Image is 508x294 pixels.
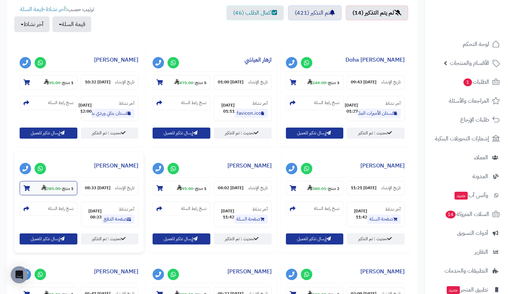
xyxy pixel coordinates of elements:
[41,185,73,192] small: -
[307,185,339,192] small: -
[385,206,401,212] small: آخر نشاط
[195,79,206,86] strong: 5 منتج
[429,262,504,279] a: التطبيقات والخدمات
[455,192,468,200] span: جديد
[351,79,376,85] strong: [DATE] 09:43
[286,233,344,244] button: إرسال تذكير للعميل
[153,202,210,216] section: نسخ رابط السلة
[115,185,134,191] small: تاريخ الإنشاء
[474,247,488,257] span: التقارير
[360,267,405,276] a: [PERSON_NAME]
[20,181,77,195] section: 1 منتج-285.00
[218,79,243,85] strong: [DATE] 01:00
[429,206,504,223] a: السلات المتروكة14
[153,181,210,195] section: 1 منتج-95.00
[286,181,344,195] section: 2 منتج-380.01
[457,228,488,238] span: أدوات التسويق
[94,267,138,276] a: [PERSON_NAME]
[429,111,504,128] a: طلبات الإرجاع
[218,102,235,114] strong: [DATE] 01:11
[314,206,339,212] small: نسخ رابط السلة
[20,75,77,89] section: 1 منتج-95.00
[245,56,272,64] a: ازهار العياشي
[450,58,489,68] span: الأقسام والمنتجات
[153,233,210,244] button: إرسال تذكير للعميل
[345,56,405,64] a: Doha [PERSON_NAME]
[358,109,401,118] a: فستان الأميرات الملكي بأكتاف مكشوفه 1012
[14,5,94,32] ul: ترتيب حسب: -
[102,215,134,224] a: صفحة الدفع
[345,102,358,114] strong: [DATE] 01:27
[463,78,472,86] span: 1
[460,115,489,125] span: طلبات الإرجاع
[14,16,50,32] button: آخر نشاط
[20,96,77,110] section: نسخ رابط السلة
[235,109,268,118] a: favicon.ico
[248,79,268,85] small: تاريخ الإنشاء
[153,96,210,110] section: نسخ رابط السلة
[174,79,206,86] small: -
[435,134,489,144] span: إشعارات التحويلات البنكية
[367,215,401,224] a: صفحة السلة
[463,77,489,87] span: الطلبات
[460,20,501,35] img: logo-2.png
[226,5,284,20] a: اكمال الطلب (46)
[449,96,489,106] span: المراجعات والأسئلة
[445,266,488,276] span: التطبيقات والخدمات
[195,185,206,192] strong: 1 منتج
[429,187,504,204] a: وآتس آبجديد
[286,75,344,89] section: 3 منتج-249.00
[429,92,504,109] a: المراجعات والأسئلة
[81,128,139,139] a: تحديث : تم التذكير
[307,79,326,86] strong: 249.00
[85,208,102,220] strong: [DATE] 08:33
[314,100,339,106] small: نسخ رابط السلة
[92,109,134,118] a: فستان بناتي وردي بذيل وتطريز فضي فستان سهرة للأفر
[347,128,405,139] a: تحديث : تم التذكير
[46,5,66,14] a: آخر نشاط
[429,149,504,166] a: العملاء
[286,202,344,216] section: نسخ رابط السلة
[429,168,504,185] a: المدونة
[62,185,73,192] strong: 1 منتج
[307,185,326,192] strong: 380.01
[41,185,60,192] strong: 285.00
[474,153,488,163] span: العملاء
[115,79,134,85] small: تاريخ الإنشاء
[286,96,344,110] section: نسخ رابط السلة
[20,128,77,139] button: إرسال تذكير للعميل
[119,100,134,107] small: آخر نشاط
[94,161,138,170] a: [PERSON_NAME]
[85,185,111,191] strong: [DATE] 08:33
[227,161,272,170] a: [PERSON_NAME]
[248,185,268,191] small: تاريخ الإنشاء
[177,185,193,192] strong: 95.00
[20,5,43,14] a: قيمة السلة
[346,5,408,20] a: لم يتم التذكير (14)
[181,100,206,106] small: نسخ رابط السلة
[286,128,344,139] button: إرسال تذكير للعميل
[218,208,234,220] strong: [DATE] 11:42
[11,266,28,283] div: Open Intercom Messenger
[44,79,73,86] small: -
[385,100,401,107] small: آخر نشاط
[20,233,77,244] button: إرسال تذكير للعميل
[472,171,488,181] span: المدونة
[48,100,73,106] small: نسخ رابط السلة
[429,225,504,242] a: أدوات التسويق
[446,211,456,218] span: 14
[78,102,92,114] strong: [DATE] 12:00
[234,215,268,224] a: صفحة السلة
[463,39,489,49] span: لوحة التحكم
[218,185,243,191] strong: [DATE] 04:02
[94,56,138,64] a: [PERSON_NAME]
[48,206,73,212] small: نسخ رابط السلة
[85,79,111,85] strong: [DATE] 10:32
[347,233,405,244] a: تحديث : تم التذكير
[44,79,60,86] strong: 95.00
[20,202,77,216] section: نسخ رابط السلة
[351,185,376,191] strong: [DATE] 11:21
[252,100,268,107] small: آخر نشاط
[227,267,272,276] a: [PERSON_NAME]
[153,75,210,89] section: 5 منتج-475.00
